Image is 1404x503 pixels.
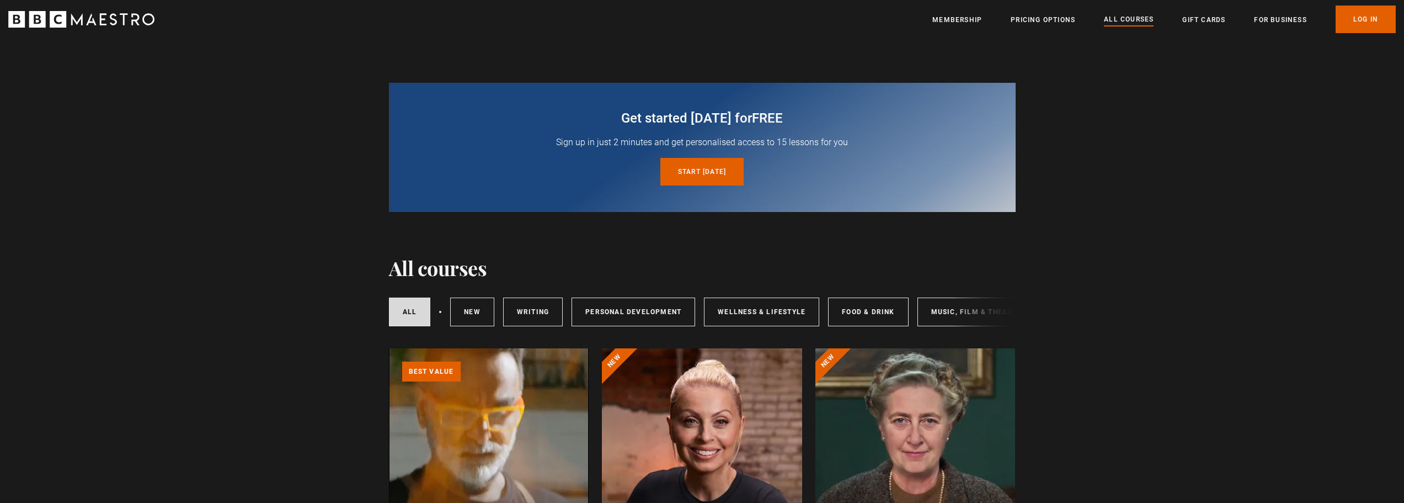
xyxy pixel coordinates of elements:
a: New [450,298,494,326]
p: Sign up in just 2 minutes and get personalised access to 15 lessons for you [415,136,989,149]
a: Food & Drink [828,298,908,326]
h1: All courses [389,256,487,279]
nav: Primary [932,6,1396,33]
a: Pricing Options [1011,14,1075,25]
a: For business [1254,14,1306,25]
a: Wellness & Lifestyle [704,298,819,326]
a: Gift Cards [1182,14,1225,25]
a: All [389,298,431,326]
a: Writing [503,298,563,326]
p: Best value [402,362,461,382]
svg: BBC Maestro [8,11,154,28]
a: Personal Development [572,298,695,326]
span: free [752,110,783,126]
a: All Courses [1104,14,1154,26]
a: Log In [1336,6,1396,33]
a: Start [DATE] [660,158,744,186]
a: Music, Film & Theatre [917,298,1035,326]
h2: Get started [DATE] for [415,109,989,127]
a: Membership [932,14,982,25]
